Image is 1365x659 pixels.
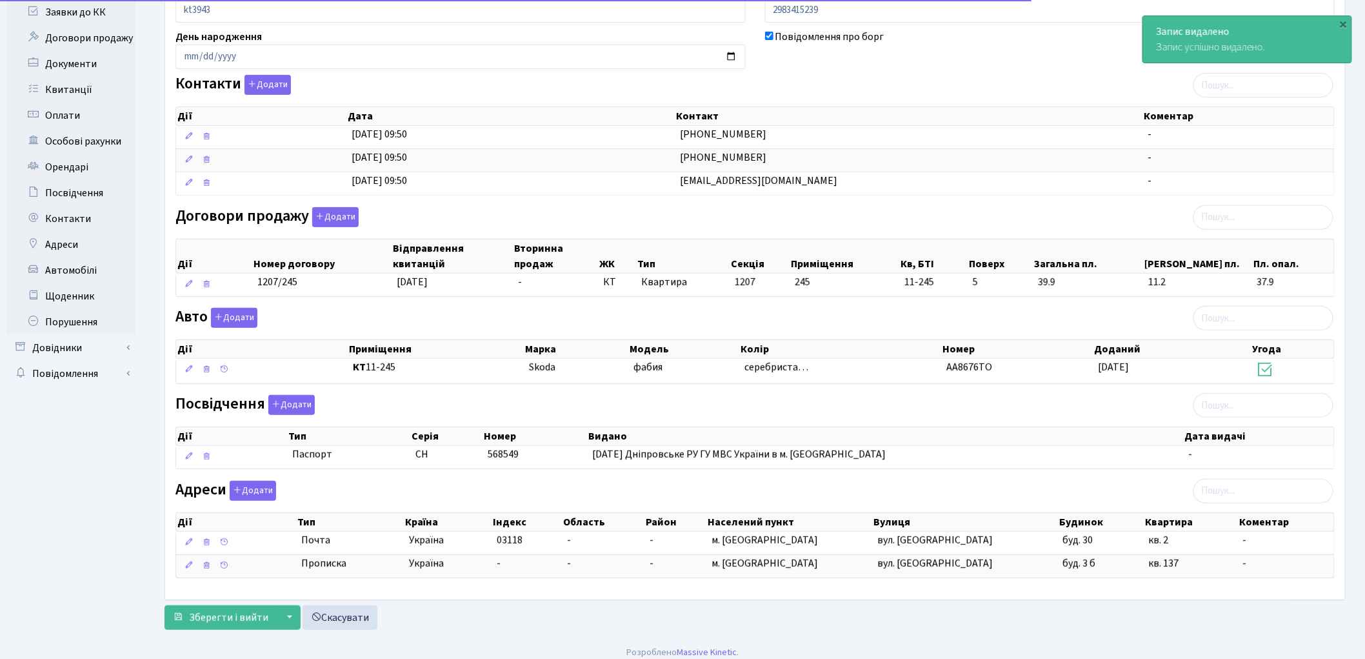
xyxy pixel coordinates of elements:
[968,239,1033,273] th: Поверх
[415,447,428,461] span: СН
[1063,533,1093,547] span: буд. 30
[587,427,1184,445] th: Видано
[1238,513,1334,531] th: Коментар
[1252,239,1334,273] th: Пл. опал.
[483,427,587,445] th: Номер
[1144,513,1238,531] th: Квартира
[675,107,1143,125] th: Контакт
[739,340,941,358] th: Колір
[488,447,519,461] span: 568549
[1337,17,1350,30] div: ×
[680,127,766,141] span: [PHONE_NUMBER]
[257,275,297,289] span: 1207/245
[529,360,555,374] span: Skoda
[1038,275,1139,290] span: 39.9
[404,513,492,531] th: Країна
[6,180,135,206] a: Посвідчення
[265,393,315,416] a: Додати
[352,150,407,165] span: [DATE] 09:50
[1149,556,1179,571] span: кв. 137
[1193,205,1333,230] input: Пошук...
[176,427,287,445] th: Дії
[397,275,428,289] span: [DATE]
[6,309,135,335] a: Порушення
[795,275,810,289] span: 245
[1093,340,1251,358] th: Доданий
[1243,556,1247,571] span: -
[287,427,410,445] th: Тип
[492,513,562,531] th: Індекс
[6,335,135,361] a: Довідники
[292,447,405,462] span: Паспорт
[900,239,968,273] th: Кв, БТІ
[1156,25,1230,39] strong: Запис видалено
[1063,556,1096,571] span: буд. 3 б
[1193,393,1333,418] input: Пошук...
[244,75,291,95] button: Контакти
[650,533,653,547] span: -
[1144,239,1252,273] th: [PERSON_NAME] пл.
[730,239,790,273] th: Секція
[744,360,808,374] span: серебриста…
[6,206,135,232] a: Контакти
[303,605,377,630] a: Скасувати
[296,513,403,531] th: Тип
[409,533,486,548] span: Україна
[268,395,315,415] button: Посвідчення
[636,239,730,273] th: Тип
[301,556,346,571] span: Прописка
[735,275,755,289] span: 1207
[497,533,523,547] span: 03118
[312,207,359,227] button: Договори продажу
[677,645,737,659] a: Massive Kinetic
[176,340,348,358] th: Дії
[518,275,522,289] span: -
[392,239,513,273] th: Відправлення квитанцій
[567,533,571,547] span: -
[6,51,135,77] a: Документи
[680,174,837,188] span: [EMAIL_ADDRESS][DOMAIN_NAME]
[252,239,392,273] th: Номер договору
[230,481,276,501] button: Адреси
[6,25,135,51] a: Договори продажу
[513,239,598,273] th: Вторинна продаж
[6,77,135,103] a: Квитанції
[211,308,257,328] button: Авто
[352,174,407,188] span: [DATE] 09:50
[641,275,724,290] span: Квартира
[6,361,135,387] a: Повідомлення
[1243,533,1247,547] span: -
[352,127,407,141] span: [DATE] 09:50
[680,150,766,165] span: [PHONE_NUMBER]
[1033,239,1144,273] th: Загальна пл.
[877,533,993,547] span: вул. [GEOGRAPHIC_DATA]
[164,605,277,630] button: Зберегти і вийти
[241,73,291,96] a: Додати
[1184,427,1335,445] th: Дата видачі
[904,275,962,290] span: 11-245
[497,556,501,571] span: -
[1142,107,1334,125] th: Коментар
[175,75,291,95] label: Контакти
[872,513,1058,531] th: Вулиця
[941,340,1093,358] th: Номер
[6,283,135,309] a: Щоденник
[562,513,644,531] th: Область
[353,360,366,374] b: КТ
[176,239,252,273] th: Дії
[309,205,359,227] a: Додати
[707,513,873,531] th: Населений пункт
[348,340,524,358] th: Приміщення
[1058,513,1144,531] th: Будинок
[346,107,675,125] th: Дата
[603,275,631,290] span: КТ
[1251,340,1335,358] th: Угода
[775,29,884,45] label: Повідомлення про борг
[1148,150,1151,165] span: -
[1098,360,1129,374] span: [DATE]
[175,395,315,415] label: Посвідчення
[946,360,992,374] span: АА8676ТО
[1148,174,1151,188] span: -
[1143,16,1351,63] div: Запис успішно видалено.
[1193,306,1333,330] input: Пошук...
